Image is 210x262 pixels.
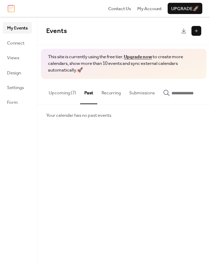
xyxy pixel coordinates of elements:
[46,112,111,119] span: Your calendar has no past events
[3,67,32,78] a: Design
[7,69,21,76] span: Design
[125,79,159,103] button: Submissions
[7,40,24,47] span: Connect
[3,22,32,33] a: My Events
[7,99,18,106] span: Form
[3,82,32,93] a: Settings
[124,52,152,61] a: Upgrade now
[108,5,131,12] a: Contact Us
[3,96,32,108] a: Form
[44,79,80,103] button: Upcoming (7)
[168,3,202,14] button: Upgrade🚀
[3,37,32,48] a: Connect
[7,84,24,91] span: Settings
[48,54,199,74] span: This site is currently using the free tier. to create more calendars, show more than 10 events an...
[7,54,19,61] span: Views
[8,5,15,12] img: logo
[3,52,32,63] a: Views
[137,5,162,12] a: My Account
[46,25,67,38] span: Events
[171,5,199,12] span: Upgrade 🚀
[97,79,125,103] button: Recurring
[80,79,97,104] button: Past
[7,25,28,32] span: My Events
